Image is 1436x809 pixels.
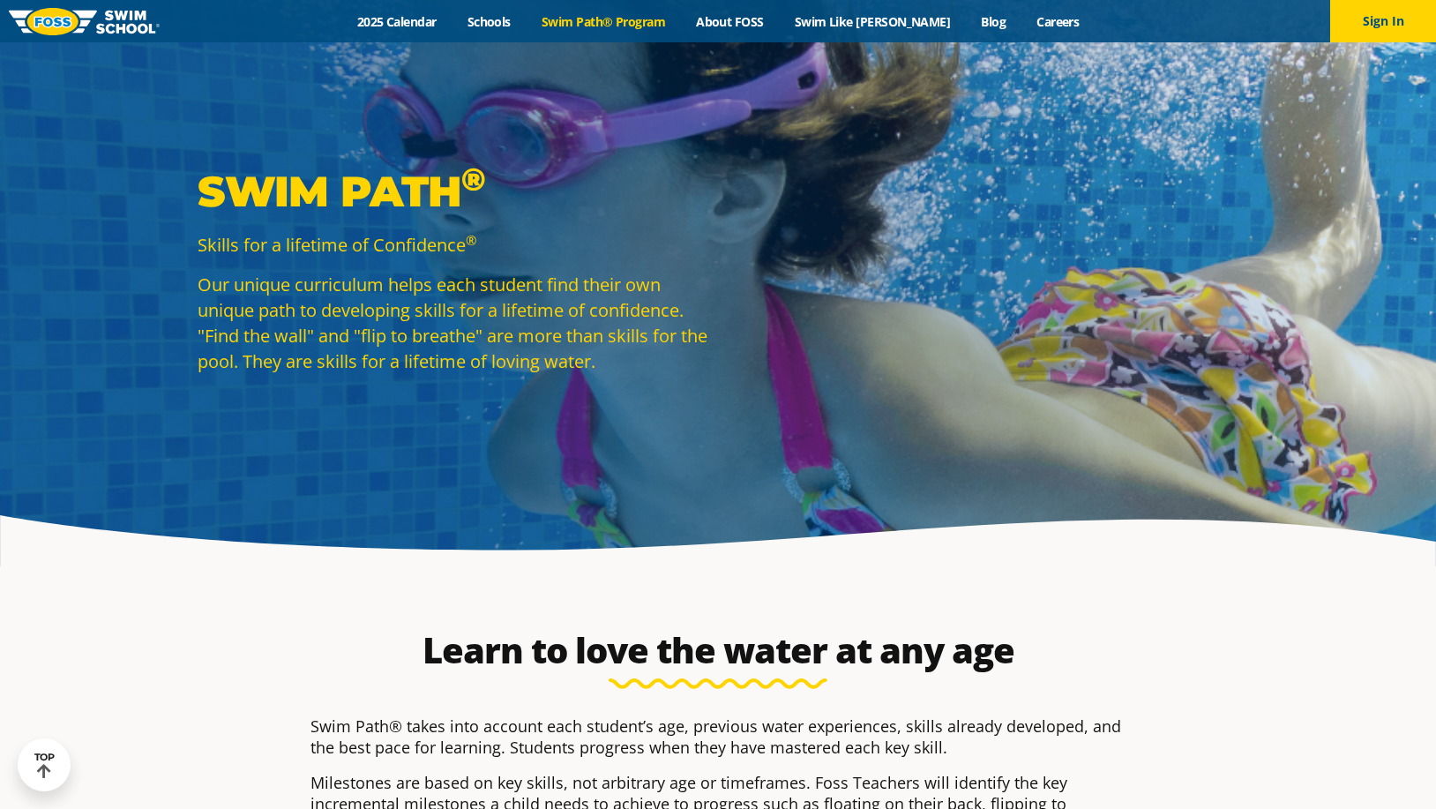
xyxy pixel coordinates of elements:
[1021,13,1095,30] a: Careers
[198,165,709,218] p: Swim Path
[34,752,55,779] div: TOP
[452,13,526,30] a: Schools
[779,13,966,30] a: Swim Like [PERSON_NAME]
[302,629,1134,671] h2: Learn to love the water at any age
[681,13,780,30] a: About FOSS
[341,13,452,30] a: 2025 Calendar
[466,231,476,249] sup: ®
[310,715,1126,758] p: Swim Path® takes into account each student’s age, previous water experiences, skills already deve...
[198,232,709,258] p: Skills for a lifetime of Confidence
[198,272,709,374] p: Our unique curriculum helps each student find their own unique path to developing skills for a li...
[9,8,160,35] img: FOSS Swim School Logo
[526,13,680,30] a: Swim Path® Program
[966,13,1021,30] a: Blog
[461,160,485,199] sup: ®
